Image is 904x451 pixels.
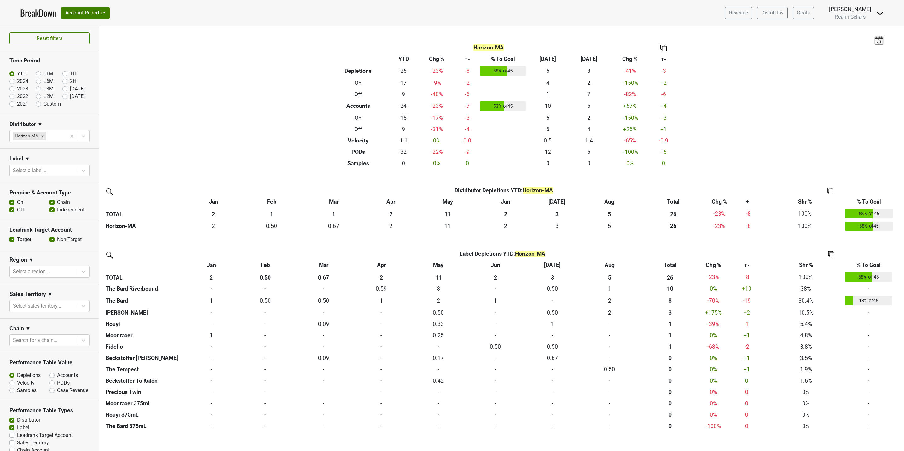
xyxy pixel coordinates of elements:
[9,257,27,263] h3: Region
[478,196,533,207] th: Jun: activate to sort column ascending
[104,196,186,207] th: &nbsp;: activate to sort column ascending
[582,285,636,293] div: 1
[104,295,186,307] th: The Bard
[702,295,725,307] td: -70 %
[327,135,390,146] th: Velocity
[640,297,700,305] div: 8
[580,196,638,207] th: Aug: activate to sort column ascending
[478,207,533,220] th: 2
[638,283,702,295] th: 9.915
[525,297,579,305] div: -
[456,53,479,65] th: +-
[726,285,767,293] div: +10
[651,53,677,65] th: +-
[568,146,609,158] td: 6
[186,196,241,207] th: Jan: activate to sort column ascending
[467,259,524,271] th: Jun: activate to sort column ascending
[236,318,294,330] td: 0
[186,271,236,283] th: 2
[580,220,638,233] td: 5.005
[725,271,768,283] td: -8
[9,32,90,44] button: Reset filters
[419,222,477,230] div: 11
[793,7,814,19] a: Goals
[410,307,467,318] td: 0.5
[411,285,465,293] div: 8
[524,283,581,295] td: 0.5
[533,207,581,220] th: 3
[610,65,651,77] td: -41 %
[525,285,579,293] div: 0.50
[651,65,677,77] td: -3
[456,65,479,77] td: -8
[365,207,417,220] th: 2
[9,121,36,128] h3: Distributor
[610,89,651,100] td: -82 %
[353,283,410,295] td: 0.585
[456,112,479,124] td: -3
[456,146,479,158] td: -9
[524,307,581,318] td: 0.5
[480,222,532,230] div: 2
[57,236,82,243] label: Non-Target
[411,309,465,317] div: 0.50
[581,307,638,318] td: 1.75
[568,100,609,113] td: 6
[390,146,418,158] td: 32
[527,89,568,100] td: 1
[702,283,725,295] td: 0 %
[294,295,353,307] td: 0.5
[843,283,894,295] td: -
[527,53,568,65] th: [DATE]
[535,222,579,230] div: 3
[568,53,609,65] th: [DATE]
[390,124,418,135] td: 9
[9,189,90,196] h3: Premise & Account Type
[527,124,568,135] td: 5
[390,65,418,77] td: 26
[702,271,725,283] td: -23 %
[39,132,46,140] div: Remove Horizon-MA
[638,259,702,271] th: Total: activate to sort column ascending
[410,283,467,295] td: 7.83
[524,295,581,307] td: 0
[9,325,24,332] h3: Chain
[843,307,894,318] td: -
[417,65,456,77] td: -23 %
[640,222,706,230] div: 26
[327,89,390,100] th: Off
[17,78,28,85] label: 2024
[417,77,456,89] td: -9 %
[527,65,568,77] td: 5
[638,271,702,283] th: 26
[241,196,303,207] th: Feb: activate to sort column ascending
[417,112,456,124] td: -17 %
[303,220,365,233] td: 0.67
[236,248,769,259] th: Label Depletions YTD :
[456,77,479,89] td: -2
[568,158,609,169] td: 0
[390,158,418,169] td: 0
[769,283,843,295] td: 38%
[238,309,293,317] div: -
[651,77,677,89] td: +2
[874,36,884,44] img: last_updated_date
[651,112,677,124] td: +3
[57,379,70,387] label: PODs
[524,271,581,283] th: 3
[581,283,638,295] td: 1
[527,77,568,89] td: 4
[456,100,479,113] td: -7
[38,121,43,128] span: ▼
[26,325,31,332] span: ▼
[732,222,765,230] div: -8
[725,7,752,19] a: Revenue
[568,112,609,124] td: 2
[467,271,524,283] th: 2
[473,44,504,51] span: Horizon-MA
[17,206,24,214] label: Off
[527,158,568,169] td: 0
[702,307,725,318] td: +175 %
[43,78,54,85] label: L6M
[417,220,478,233] td: 11.49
